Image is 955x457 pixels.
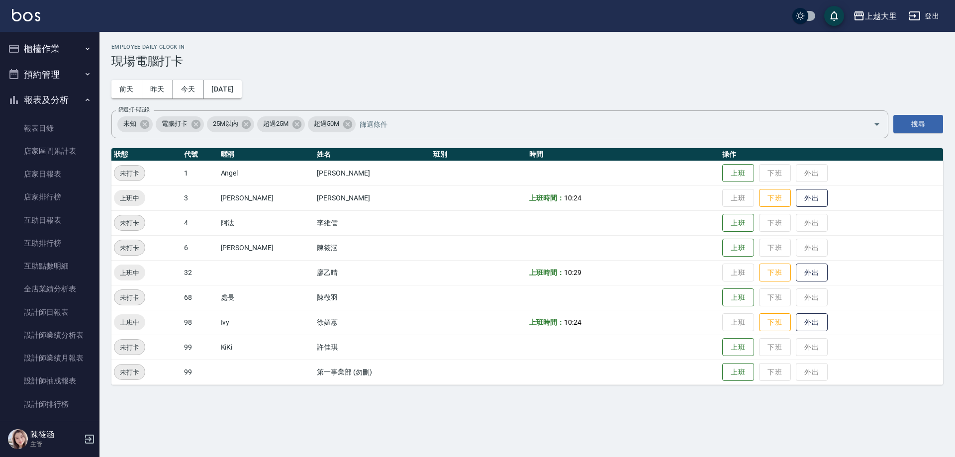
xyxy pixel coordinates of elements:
span: 未打卡 [114,243,145,253]
button: 下班 [759,189,791,207]
td: 阿法 [218,210,315,235]
h3: 現場電腦打卡 [111,54,943,68]
td: 李維儒 [314,210,430,235]
a: 設計師業績月報表 [4,347,95,369]
td: [PERSON_NAME] [218,235,315,260]
button: 櫃檯作業 [4,36,95,62]
td: [PERSON_NAME] [314,161,430,185]
button: 上班 [722,214,754,232]
td: Ivy [218,310,315,335]
span: 上班中 [114,317,145,328]
span: 10:24 [564,194,581,202]
p: 主管 [30,440,81,449]
span: 10:24 [564,318,581,326]
th: 姓名 [314,148,430,161]
button: 上班 [722,363,754,381]
span: 未知 [117,119,142,129]
td: [PERSON_NAME] [314,185,430,210]
a: 全店業績分析表 [4,277,95,300]
a: 設計師業績分析表 [4,324,95,347]
button: 下班 [759,313,791,332]
div: 未知 [117,116,153,132]
a: 店家區間累計表 [4,140,95,163]
td: 68 [182,285,218,310]
span: 未打卡 [114,218,145,228]
a: 設計師日報表 [4,301,95,324]
a: 互助日報表 [4,209,95,232]
a: 互助點數明細 [4,255,95,277]
h5: 陳筱涵 [30,430,81,440]
td: 廖乙晴 [314,260,430,285]
img: Logo [12,9,40,21]
th: 時間 [527,148,719,161]
div: 上越大里 [865,10,897,22]
td: 98 [182,310,218,335]
td: 6 [182,235,218,260]
td: [PERSON_NAME] [218,185,315,210]
button: [DATE] [203,80,241,98]
td: 4 [182,210,218,235]
td: 處長 [218,285,315,310]
th: 狀態 [111,148,182,161]
b: 上班時間： [529,318,564,326]
button: 登出 [905,7,943,25]
button: 上班 [722,239,754,257]
span: 未打卡 [114,292,145,303]
button: 外出 [796,313,828,332]
span: 未打卡 [114,342,145,353]
td: 第一事業部 (勿刪) [314,360,430,384]
img: Person [8,429,28,449]
span: 未打卡 [114,367,145,377]
td: 1 [182,161,218,185]
span: 上班中 [114,193,145,203]
span: 10:29 [564,269,581,276]
div: 25M以內 [207,116,255,132]
button: 搜尋 [893,115,943,133]
span: 25M以內 [207,119,244,129]
td: 99 [182,335,218,360]
button: 外出 [796,264,828,282]
b: 上班時間： [529,194,564,202]
a: 店家排行榜 [4,185,95,208]
div: 超過50M [308,116,356,132]
input: 篩選條件 [357,115,856,133]
span: 上班中 [114,268,145,278]
a: 商品銷售排行榜 [4,416,95,439]
button: 上班 [722,288,754,307]
button: 下班 [759,264,791,282]
th: 暱稱 [218,148,315,161]
button: 預約管理 [4,62,95,88]
a: 報表目錄 [4,117,95,140]
a: 互助排行榜 [4,232,95,255]
button: 昨天 [142,80,173,98]
td: KiKi [218,335,315,360]
button: save [824,6,844,26]
button: 上班 [722,164,754,183]
span: 未打卡 [114,168,145,179]
th: 班別 [431,148,527,161]
a: 店家日報表 [4,163,95,185]
td: 陳敬羽 [314,285,430,310]
button: Open [869,116,885,132]
span: 電腦打卡 [156,119,193,129]
button: 報表及分析 [4,87,95,113]
td: 99 [182,360,218,384]
td: 32 [182,260,218,285]
td: 3 [182,185,218,210]
a: 設計師排行榜 [4,393,95,416]
td: 徐媚蕙 [314,310,430,335]
button: 上越大里 [849,6,901,26]
div: 超過25M [257,116,305,132]
th: 代號 [182,148,218,161]
button: 前天 [111,80,142,98]
td: 許佳琪 [314,335,430,360]
span: 超過25M [257,119,294,129]
button: 上班 [722,338,754,357]
b: 上班時間： [529,269,564,276]
th: 操作 [720,148,943,161]
td: Angel [218,161,315,185]
div: 電腦打卡 [156,116,204,132]
a: 設計師抽成報表 [4,369,95,392]
label: 篩選打卡記錄 [118,106,150,113]
button: 今天 [173,80,204,98]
